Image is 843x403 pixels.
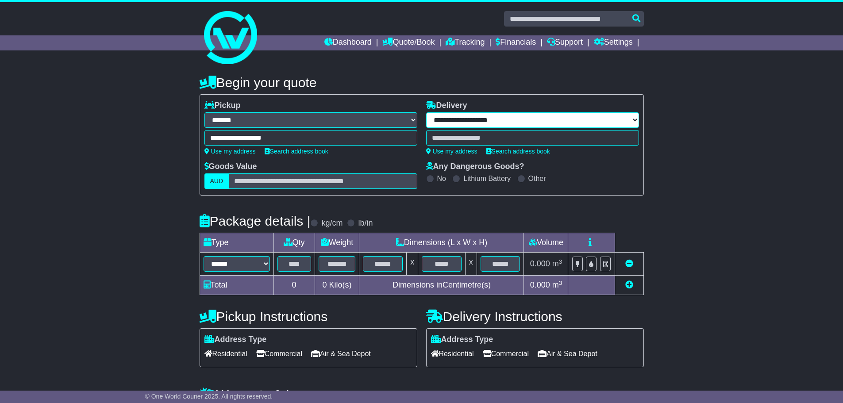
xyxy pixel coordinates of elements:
a: Use my address [204,148,256,155]
a: Settings [594,35,633,50]
td: Qty [273,233,315,253]
a: Quote/Book [382,35,435,50]
sup: 3 [559,280,562,286]
a: Search address book [265,148,328,155]
span: Residential [431,347,474,361]
span: Commercial [483,347,529,361]
label: Pickup [204,101,241,111]
td: Kilo(s) [315,276,359,295]
td: x [407,253,418,276]
h4: Pickup Instructions [200,309,417,324]
label: kg/cm [321,219,343,228]
span: © One World Courier 2025. All rights reserved. [145,393,273,400]
a: Use my address [426,148,477,155]
td: Dimensions in Centimetre(s) [359,276,524,295]
span: Air & Sea Depot [538,347,597,361]
a: Remove this item [625,259,633,268]
label: Any Dangerous Goods? [426,162,524,172]
h4: Package details | [200,214,311,228]
span: 0.000 [530,280,550,289]
a: Support [547,35,583,50]
sup: 3 [559,258,562,265]
td: 0 [273,276,315,295]
a: Dashboard [324,35,372,50]
h4: Warranty & Insurance [200,387,644,402]
h4: Delivery Instructions [426,309,644,324]
td: Type [200,233,273,253]
span: Commercial [256,347,302,361]
span: Residential [204,347,247,361]
h4: Begin your quote [200,75,644,90]
label: AUD [204,173,229,189]
td: Dimensions (L x W x H) [359,233,524,253]
label: Lithium Battery [463,174,511,183]
td: x [465,253,477,276]
span: m [552,259,562,268]
label: Delivery [426,101,467,111]
span: Air & Sea Depot [311,347,371,361]
label: Address Type [204,335,267,345]
label: Goods Value [204,162,257,172]
span: 0.000 [530,259,550,268]
td: Volume [524,233,568,253]
label: lb/in [358,219,373,228]
label: Other [528,174,546,183]
a: Tracking [446,35,485,50]
a: Add new item [625,280,633,289]
label: Address Type [431,335,493,345]
td: Total [200,276,273,295]
span: m [552,280,562,289]
a: Financials [496,35,536,50]
label: No [437,174,446,183]
a: Search address book [486,148,550,155]
span: 0 [322,280,327,289]
td: Weight [315,233,359,253]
